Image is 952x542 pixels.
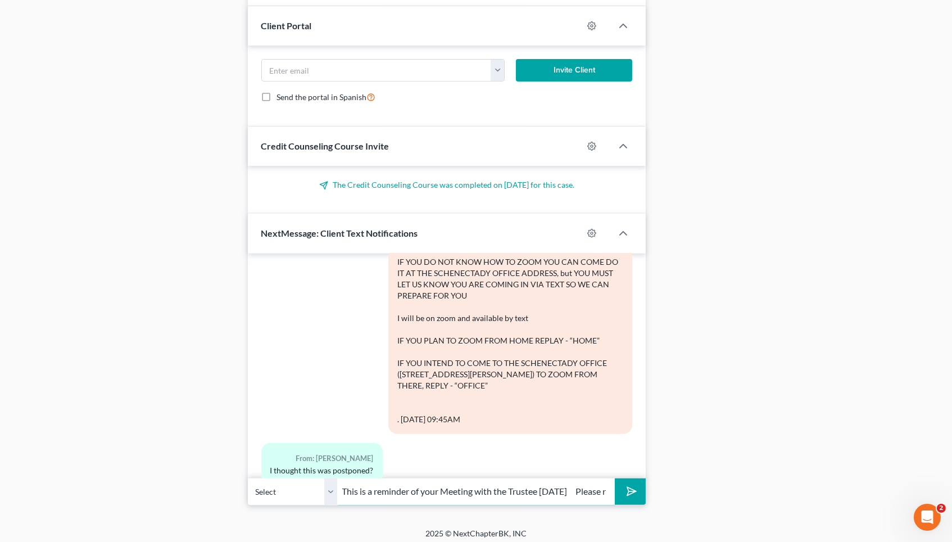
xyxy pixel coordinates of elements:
span: Send the portal in Spanish [277,92,367,102]
div: I thought this was postponed? [270,465,374,476]
p: The Credit Counseling Course was completed on [DATE] for this case. [261,179,633,191]
div: This is a reminder of your Meeting with the Trustee [DATE] Please remember the aim of this meetin... [397,99,623,425]
input: Say something... [338,478,615,505]
span: Credit Counseling Course Invite [261,141,389,151]
button: Invite Client [516,59,632,82]
div: From: [PERSON_NAME] [270,452,374,465]
span: Client Portal [261,20,312,31]
span: 2 [937,504,946,513]
span: NextMessage: Client Text Notifications [261,228,418,238]
input: Enter email [262,60,491,81]
iframe: Intercom live chat [914,504,941,531]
